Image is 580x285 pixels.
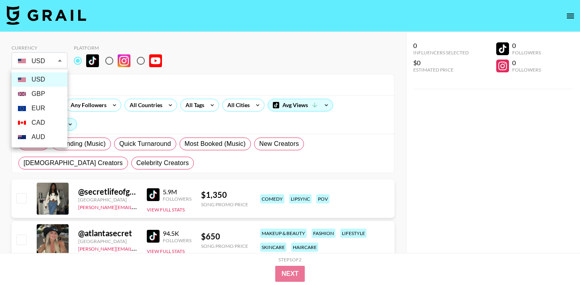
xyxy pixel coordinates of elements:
li: USD [12,72,67,87]
li: CAD [12,116,67,130]
li: EUR [12,101,67,116]
iframe: Drift Widget Chat Controller [540,245,570,275]
li: GBP [12,87,67,101]
li: AUD [12,130,67,144]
